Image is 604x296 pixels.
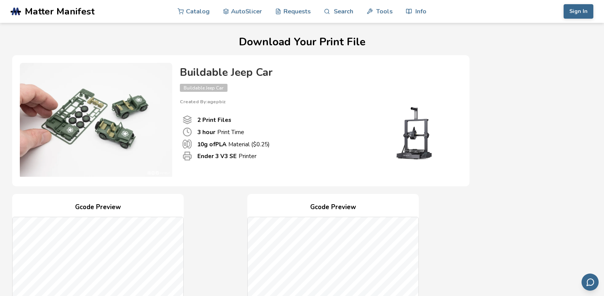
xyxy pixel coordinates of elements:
[180,84,228,92] span: Buildable Jeep Car
[180,99,454,104] p: Created By: agepbiz
[12,202,184,213] h4: Gcode Preview
[197,128,215,136] b: 3 hour
[197,128,244,136] p: Print Time
[183,127,192,137] span: Print Time
[582,274,599,291] button: Send feedback via email
[20,63,172,177] img: Product
[378,104,454,162] img: Printer
[247,202,419,213] h4: Gcode Preview
[180,67,454,78] h4: Buildable Jeep Car
[197,140,226,148] b: 10 g of PLA
[197,152,256,160] p: Printer
[25,6,95,17] span: Matter Manifest
[12,36,592,48] h1: Download Your Print File
[197,140,270,148] p: Material ($ 0.25 )
[183,115,192,125] span: Number Of Print files
[197,116,231,124] b: 2 Print Files
[183,139,192,149] span: Material Used
[183,151,192,161] span: Printer
[197,152,237,160] b: Ender 3 V3 SE
[564,4,593,19] button: Sign In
